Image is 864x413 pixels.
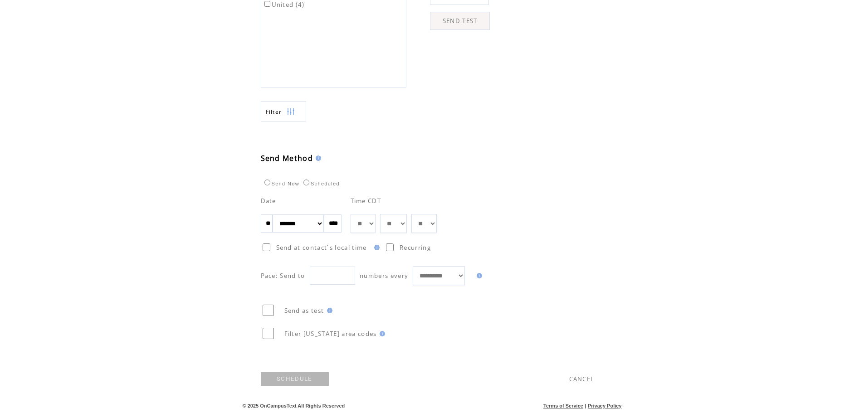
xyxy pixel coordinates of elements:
[351,197,381,205] span: Time CDT
[474,273,482,278] img: help.gif
[588,403,622,408] a: Privacy Policy
[263,0,305,9] label: United (4)
[569,375,595,383] a: CANCEL
[262,181,299,186] label: Send Now
[301,181,340,186] label: Scheduled
[430,12,490,30] a: SEND TEST
[284,330,377,338] span: Filter [US_STATE] area codes
[261,272,305,280] span: Pace: Send to
[371,245,380,250] img: help.gif
[261,197,276,205] span: Date
[276,243,367,252] span: Send at contact`s local time
[243,403,345,408] span: © 2025 OnCampusText All Rights Reserved
[261,101,306,121] a: Filter
[266,108,282,116] span: Show filters
[313,155,321,161] img: help.gif
[264,1,270,7] input: United (4)
[377,331,385,336] img: help.gif
[585,403,586,408] span: |
[284,306,324,315] span: Send as test
[324,308,332,313] img: help.gif
[400,243,431,252] span: Recurring
[261,153,313,163] span: Send Method
[543,403,583,408] a: Terms of Service
[360,272,408,280] span: numbers every
[261,372,329,386] a: SCHEDULE
[303,180,309,185] input: Scheduled
[264,180,270,185] input: Send Now
[287,102,295,122] img: filters.png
